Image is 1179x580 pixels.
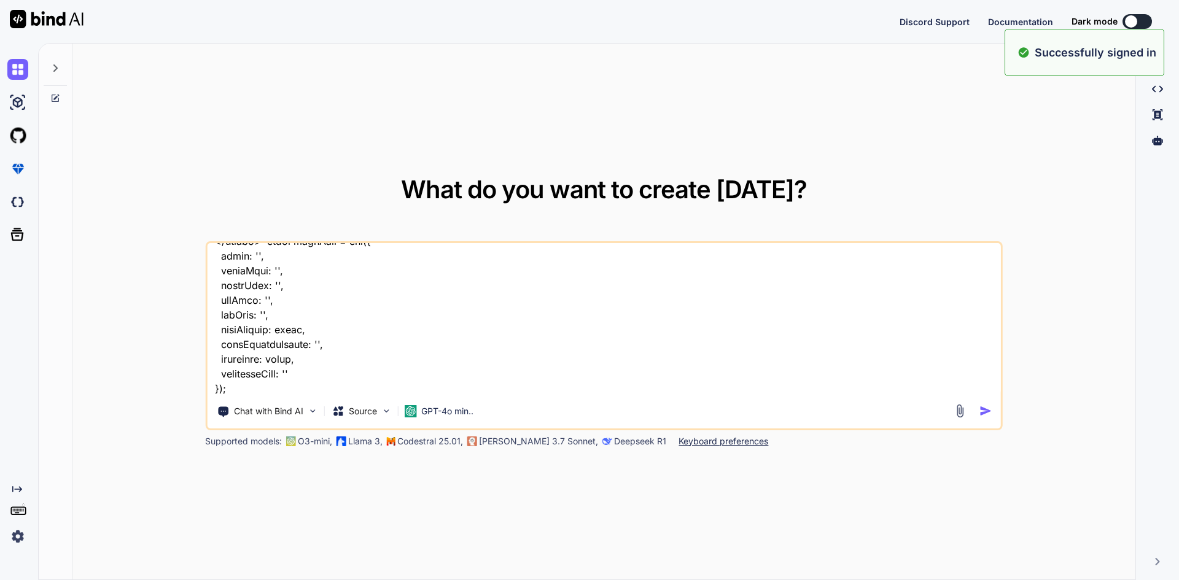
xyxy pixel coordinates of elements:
p: Llama 3, [348,435,383,447]
img: darkCloudIdeIcon [7,191,28,212]
img: GPT-4o mini [404,405,416,417]
img: claude [467,436,477,446]
p: Successfully signed in [1035,44,1156,61]
p: Supported models: [205,435,282,447]
button: Discord Support [900,15,970,28]
img: icon [979,404,992,417]
span: What do you want to create [DATE]? [401,174,807,204]
img: Pick Models [381,406,391,416]
p: Codestral 25.01, [397,435,463,447]
p: Chat with Bind AI [234,405,303,417]
p: O3-mini, [298,435,332,447]
img: Pick Tools [307,406,317,416]
img: ai-studio [7,92,28,113]
span: Dark mode [1072,15,1118,28]
img: premium [7,158,28,179]
p: Deepseek R1 [614,435,666,447]
img: claude [602,436,612,446]
p: Keyboard preferences [679,435,768,447]
img: GPT-4 [286,436,295,446]
p: GPT-4o min.. [421,405,473,417]
p: Source [349,405,377,417]
img: settings [7,526,28,547]
img: Mistral-AI [386,437,395,446]
button: Documentation [988,15,1053,28]
img: attachment [953,404,967,418]
img: githubLight [7,125,28,146]
p: [PERSON_NAME] 3.7 Sonnet, [479,435,598,447]
span: Discord Support [900,17,970,27]
span: Documentation [988,17,1053,27]
img: chat [7,59,28,80]
img: Llama2 [336,436,346,446]
textarea: <loremips> <dol sitam="conse adip" el="sedDoeiusmo" temporin="-0" utla-etdolo="magn"> <ali enima=... [207,243,1001,395]
img: alert [1018,44,1030,61]
img: Bind AI [10,10,84,28]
